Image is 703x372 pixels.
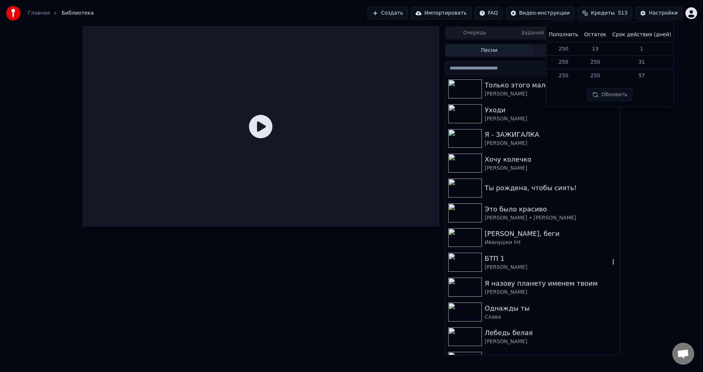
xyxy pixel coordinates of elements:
[618,10,628,17] span: 513
[28,10,94,17] nav: breadcrumb
[485,303,617,313] div: Однажды ты
[28,10,50,17] a: Главная
[368,7,408,20] button: Создать
[485,204,617,214] div: Это было красиво
[485,90,617,98] div: [PERSON_NAME]
[485,353,617,363] div: ТАНЕЦ СОЛНЦА И ОГНЯ
[485,105,617,115] div: Уходи
[504,28,562,38] button: Задания
[581,56,609,69] td: 250
[6,6,21,20] img: youka
[609,27,674,42] th: Срок действия (дней)
[411,7,472,20] button: Импортировать
[485,129,617,140] div: Я - ЗАЖИГАЛКА
[546,42,581,56] td: 250
[591,10,615,17] span: Кредиты
[485,253,610,264] div: БТП 1
[485,183,617,193] div: Ты рождена, чтобы сиять!
[485,154,617,165] div: Хочу колечко
[62,10,94,17] span: Библиотека
[485,239,617,246] div: Иванушки Int
[485,328,617,338] div: Лебедь белая
[672,343,694,365] a: Открытый чат
[532,45,619,56] button: Плейлисты
[485,229,617,239] div: [PERSON_NAME], беги
[485,80,617,90] div: Только этого мало
[581,27,609,42] th: Остаток
[609,42,674,56] td: 1
[635,7,682,20] button: Настройки
[485,165,617,172] div: [PERSON_NAME]
[546,69,581,82] td: 250
[485,140,617,147] div: [PERSON_NAME]
[446,28,504,38] button: Очередь
[485,278,617,289] div: Я назову планету именем твоим
[581,42,609,56] td: 13
[546,56,581,69] td: 250
[649,10,678,17] div: Настройки
[475,7,503,20] button: FAQ
[485,313,617,321] div: Слава
[546,27,581,42] th: Пополнить
[485,264,610,271] div: [PERSON_NAME]
[609,56,674,69] td: 31
[446,45,533,56] button: Песни
[609,69,674,82] td: 57
[577,7,632,20] button: Кредиты513
[485,214,617,222] div: [PERSON_NAME] • [PERSON_NAME]
[588,88,632,101] button: Обновить
[485,115,617,123] div: [PERSON_NAME]
[581,69,609,82] td: 250
[506,7,574,20] button: Видео-инструкции
[485,289,617,296] div: [PERSON_NAME]
[485,338,617,345] div: [PERSON_NAME]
